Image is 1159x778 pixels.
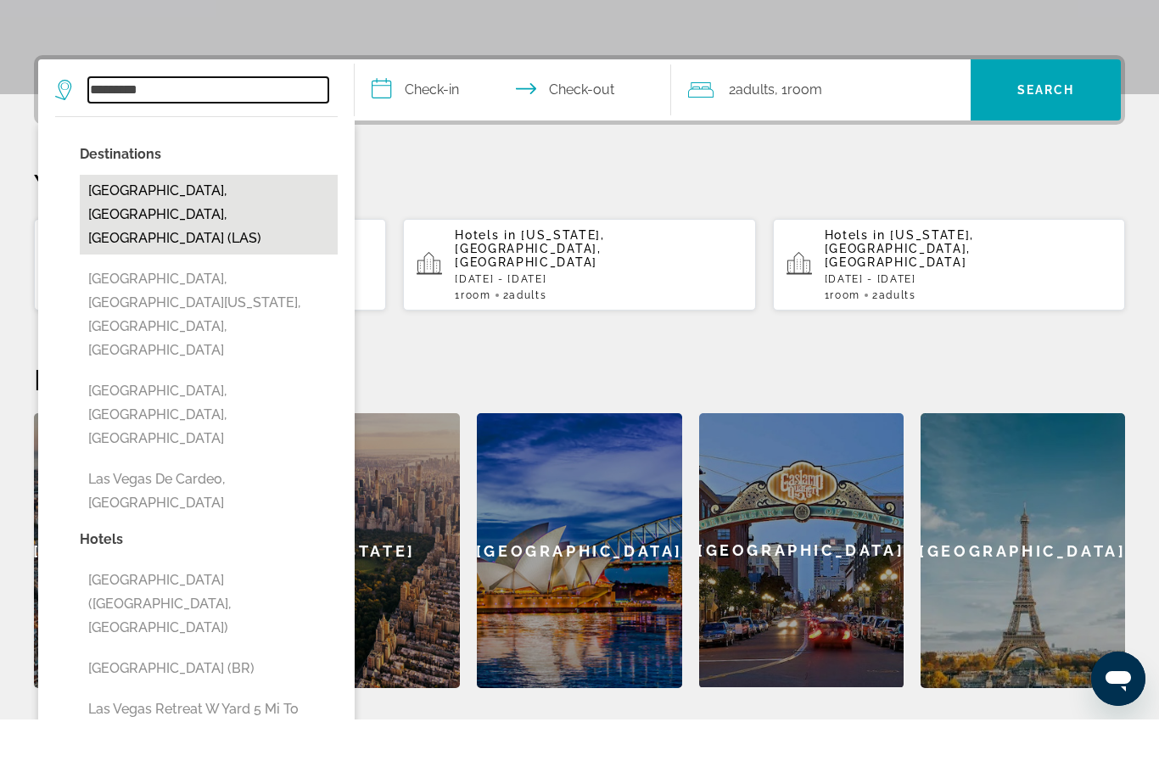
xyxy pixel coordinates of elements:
p: Hotels [80,586,338,610]
button: Hotels in [GEOGRAPHIC_DATA], [GEOGRAPHIC_DATA], [GEOGRAPHIC_DATA] (LAS)[DATE] - [DATE]1Room2Adults [34,277,386,370]
button: User Menu [1081,8,1125,43]
a: Travorium [34,3,204,48]
a: [US_STATE] [255,472,460,747]
button: [GEOGRAPHIC_DATA] ([GEOGRAPHIC_DATA], [GEOGRAPHIC_DATA]) [80,623,338,702]
div: Search widget [38,118,1121,179]
button: [GEOGRAPHIC_DATA], [GEOGRAPHIC_DATA], [GEOGRAPHIC_DATA] (LAS) [80,233,338,313]
span: 2 [503,348,547,360]
button: Change currency [1014,14,1055,39]
button: Travelers: 2 adults, 0 children [671,118,971,179]
span: Adults [509,348,546,360]
button: [GEOGRAPHIC_DATA] (BR) [80,711,338,743]
a: [GEOGRAPHIC_DATA] [34,472,238,747]
a: Hotels [441,19,477,32]
p: Your Recent Searches [34,226,1125,260]
button: [GEOGRAPHIC_DATA], [GEOGRAPHIC_DATA], [GEOGRAPHIC_DATA] [80,434,338,513]
span: Search [1017,142,1075,155]
button: [GEOGRAPHIC_DATA], [GEOGRAPHIC_DATA][US_STATE], [GEOGRAPHIC_DATA], [GEOGRAPHIC_DATA] [80,322,338,425]
span: 2 [729,137,775,160]
span: Hotels in [455,287,516,300]
p: [DATE] - [DATE] [455,332,742,344]
p: [DATE] - [DATE] [825,332,1111,344]
p: Destinations [80,201,338,225]
button: Search [971,118,1121,179]
a: [GEOGRAPHIC_DATA] [477,472,681,747]
span: II [1099,17,1107,34]
iframe: Кнопка запуска окна обмена сообщениями [1091,710,1145,764]
button: Las Vegas De Cardeo, [GEOGRAPHIC_DATA] [80,522,338,578]
span: , 1 [775,137,822,160]
span: en [956,20,972,34]
button: Hotels in [US_STATE], [GEOGRAPHIC_DATA], [GEOGRAPHIC_DATA][DATE] - [DATE]1Room2Adults [773,277,1125,370]
span: [US_STATE], [GEOGRAPHIC_DATA], [GEOGRAPHIC_DATA] [825,287,974,327]
span: 2 [872,348,916,360]
span: Room [787,140,822,156]
span: Room [461,348,491,360]
span: USD [1014,20,1039,34]
span: Adults [736,140,775,156]
a: [GEOGRAPHIC_DATA] [921,472,1125,747]
span: 1 [825,348,860,360]
a: Cruises [641,19,682,32]
a: Cars [582,19,607,32]
button: Change language [956,14,988,39]
h2: Featured Destinations [34,421,1125,455]
button: Hotels in [US_STATE], [GEOGRAPHIC_DATA], [GEOGRAPHIC_DATA][DATE] - [DATE]1Room2Adults [403,277,755,370]
span: Adults [879,348,916,360]
a: Flights [511,19,548,32]
span: [US_STATE], [GEOGRAPHIC_DATA], [GEOGRAPHIC_DATA] [455,287,604,327]
span: Hotels in [825,287,886,300]
div: [GEOGRAPHIC_DATA] [699,472,904,746]
span: Room [830,348,860,360]
button: Check in and out dates [355,118,671,179]
span: 1 [455,348,490,360]
a: [GEOGRAPHIC_DATA] [699,472,904,747]
button: Extra navigation items [699,12,719,39]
